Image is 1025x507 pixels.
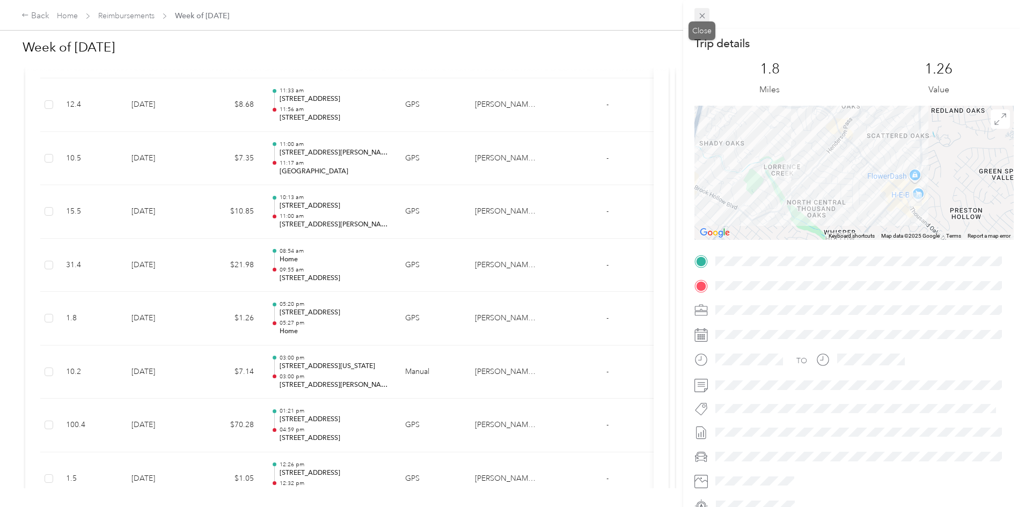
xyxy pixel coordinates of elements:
[689,21,715,40] div: Close
[760,61,780,78] p: 1.8
[694,36,750,51] p: Trip details
[925,61,953,78] p: 1.26
[965,447,1025,507] iframe: Everlance-gr Chat Button Frame
[968,233,1011,239] a: Report a map error
[796,355,807,366] div: TO
[946,233,961,239] a: Terms (opens in new tab)
[829,232,875,240] button: Keyboard shortcuts
[697,226,733,240] img: Google
[697,226,733,240] a: Open this area in Google Maps (opens a new window)
[928,83,949,97] p: Value
[759,83,780,97] p: Miles
[881,233,940,239] span: Map data ©2025 Google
